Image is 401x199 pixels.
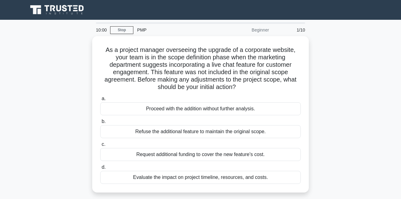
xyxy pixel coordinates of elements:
[101,96,106,101] span: a.
[101,119,106,124] span: b.
[101,142,105,147] span: c.
[110,26,133,34] a: Stop
[101,164,106,170] span: d.
[100,171,301,184] div: Evaluate the impact on project timeline, resources, and costs.
[273,24,309,36] div: 1/10
[100,125,301,138] div: Refuse the additional feature to maintain the original scope.
[92,24,110,36] div: 10:00
[133,24,218,36] div: PMP
[100,46,301,91] h5: As a project manager overseeing the upgrade of a corporate website, your team is in the scope def...
[218,24,273,36] div: Beginner
[100,102,301,115] div: Proceed with the addition without further analysis.
[100,148,301,161] div: Request additional funding to cover the new feature's cost.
